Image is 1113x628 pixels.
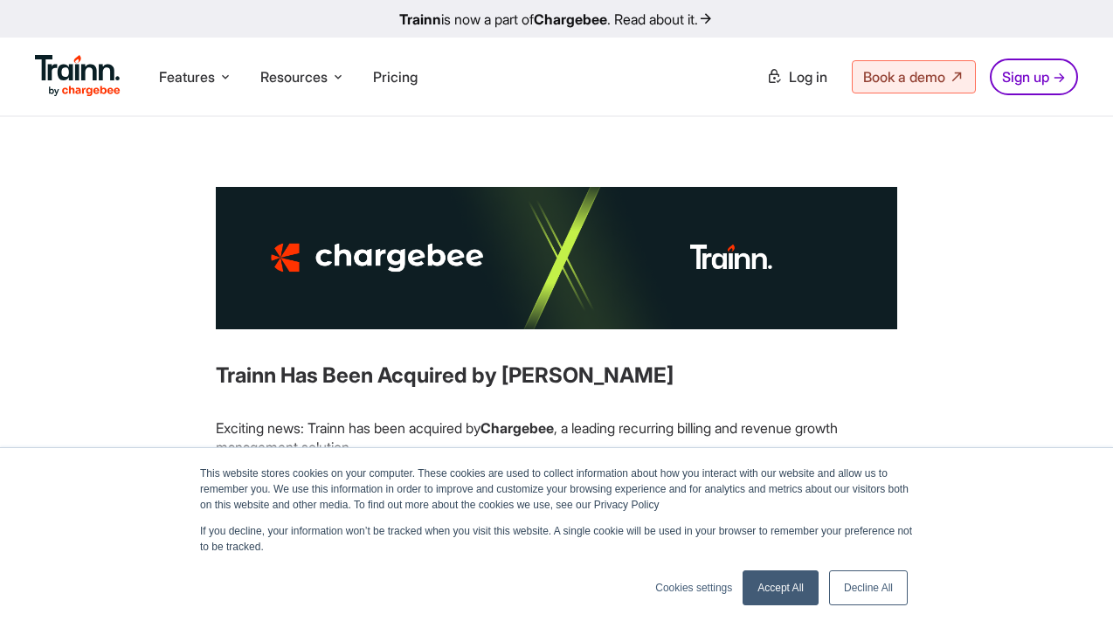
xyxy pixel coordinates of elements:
[399,10,441,28] b: Trainn
[534,10,607,28] b: Chargebee
[990,59,1078,95] a: Sign up →
[216,187,897,329] img: Partner Training built on Trainn | Buildops
[260,67,328,86] span: Resources
[35,55,121,97] img: Trainn Logo
[743,570,819,605] a: Accept All
[200,466,913,513] p: This website stores cookies on your computer. These cookies are used to collect information about...
[373,68,418,86] a: Pricing
[655,580,732,596] a: Cookies settings
[756,61,838,93] a: Log in
[829,570,908,605] a: Decline All
[480,419,554,437] b: Chargebee
[789,68,827,86] span: Log in
[863,68,945,86] span: Book a demo
[200,523,913,555] p: If you decline, your information won’t be tracked when you visit this website. A single cookie wi...
[159,67,215,86] span: Features
[216,361,897,390] h3: Trainn Has Been Acquired by [PERSON_NAME]
[216,418,897,458] p: Exciting news: Trainn has been acquired by , a leading recurring billing and revenue growth manag...
[852,60,976,93] a: Book a demo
